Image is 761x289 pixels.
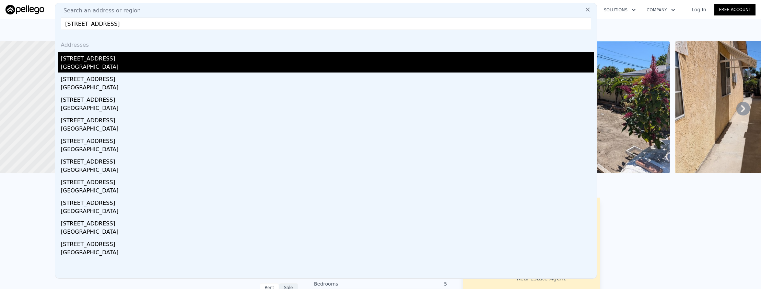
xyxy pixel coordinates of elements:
[61,166,594,176] div: [GEOGRAPHIC_DATA]
[61,176,594,187] div: [STREET_ADDRESS]
[61,237,594,248] div: [STREET_ADDRESS]
[61,84,594,93] div: [GEOGRAPHIC_DATA]
[61,52,594,63] div: [STREET_ADDRESS]
[61,228,594,237] div: [GEOGRAPHIC_DATA]
[714,4,756,15] a: Free Account
[61,145,594,155] div: [GEOGRAPHIC_DATA]
[61,18,591,30] input: Enter an address, city, region, neighborhood or zip code
[61,63,594,73] div: [GEOGRAPHIC_DATA]
[598,4,641,16] button: Solutions
[58,7,141,15] span: Search an address or region
[61,248,594,258] div: [GEOGRAPHIC_DATA]
[61,114,594,125] div: [STREET_ADDRESS]
[61,73,594,84] div: [STREET_ADDRESS]
[5,5,44,14] img: Pellego
[61,134,594,145] div: [STREET_ADDRESS]
[517,275,566,283] div: Real Estate Agent
[61,187,594,196] div: [GEOGRAPHIC_DATA]
[61,196,594,207] div: [STREET_ADDRESS]
[61,125,594,134] div: [GEOGRAPHIC_DATA]
[61,104,594,114] div: [GEOGRAPHIC_DATA]
[641,4,681,16] button: Company
[58,35,594,52] div: Addresses
[61,207,594,217] div: [GEOGRAPHIC_DATA]
[61,93,594,104] div: [STREET_ADDRESS]
[380,280,447,287] div: 5
[61,155,594,166] div: [STREET_ADDRESS]
[61,217,594,228] div: [STREET_ADDRESS]
[314,280,380,287] div: Bedrooms
[683,6,714,13] a: Log In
